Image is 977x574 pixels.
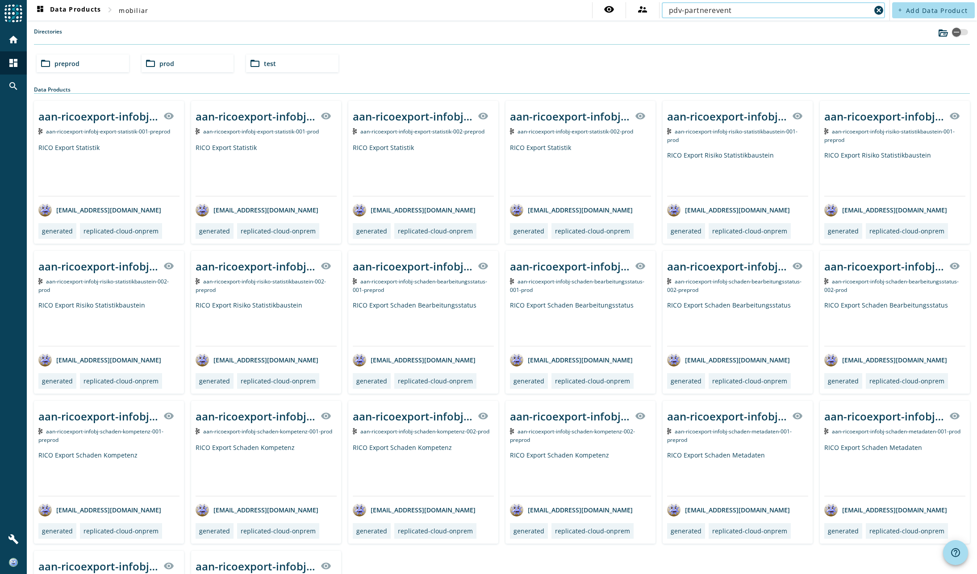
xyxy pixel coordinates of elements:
span: Kafka Topic: aan-ricoexport-infobj-schaden-kompetenz-001-prod [203,428,332,435]
div: [EMAIL_ADDRESS][DOMAIN_NAME] [196,503,318,516]
div: [EMAIL_ADDRESS][DOMAIN_NAME] [353,503,476,516]
img: avatar [667,503,681,516]
mat-icon: visibility [478,111,488,121]
img: avatar [824,203,838,216]
div: generated [671,227,701,235]
div: replicated-cloud-onprem [555,227,630,235]
div: RICO Export Schaden Metadaten [824,443,965,496]
mat-icon: visibility [321,111,331,121]
div: generated [356,377,387,385]
div: aan-ricoexport-infobj-schaden-kompetenz-002-_stage_ [510,409,630,424]
mat-icon: build [8,534,19,545]
button: mobiliar [115,2,152,18]
div: aan-ricoexport-infobj-schaden-metadaten-001-_stage_ [824,409,944,424]
div: [EMAIL_ADDRESS][DOMAIN_NAME] [196,203,318,216]
div: RICO Export Schaden Metadaten [667,451,808,496]
div: [EMAIL_ADDRESS][DOMAIN_NAME] [510,353,633,366]
div: aan-ricoexport-infobj-schaden-metadaten-001-_stage_ [667,409,787,424]
div: RICO Export Schaden Kompetenz [510,451,651,496]
div: generated [671,527,701,535]
span: Data Products [35,5,101,16]
img: avatar [824,353,838,366]
div: [EMAIL_ADDRESS][DOMAIN_NAME] [353,353,476,366]
span: Kafka Topic: aan-ricoexport-infobj-risiko-statistikbaustein-002-preprod [196,278,326,294]
div: replicated-cloud-onprem [869,377,944,385]
div: RICO Export Risiko Statistikbaustein [667,151,808,196]
div: aan-ricoexport-infobj-schaden-bearbeitungsstatus-002-_stage_ [824,259,944,274]
div: generated [514,227,544,235]
mat-icon: visibility [163,411,174,421]
div: replicated-cloud-onprem [555,527,630,535]
span: Kafka Topic: aan-ricoexport-infobj-risiko-statistikbaustein-001-preprod [824,128,955,144]
div: aan-ricoexport-infobj-risiko-statistikbaustein-002-_stage_ [196,259,315,274]
div: replicated-cloud-onprem [241,377,316,385]
div: replicated-cloud-onprem [84,527,159,535]
img: Kafka Topic: aan-ricoexport-infobj-schaden-kompetenz-002-preprod [510,428,514,434]
div: replicated-cloud-onprem [84,227,159,235]
div: aan-ricoexport-infobj-export-statistik-002-_stage_ [510,109,630,124]
img: avatar [353,353,366,366]
div: RICO Export Statistik [38,143,180,196]
div: aan-ricoexport-infobj-schaden-bearbeitungsstatus-002-_stage_ [667,259,787,274]
span: Kafka Topic: aan-ricoexport-infobj-schaden-bearbeitungsstatus-001-prod [510,278,644,294]
img: 321727e140b5189f451a128e5f2a6bb4 [9,558,18,567]
mat-icon: visibility [635,411,646,421]
mat-icon: visibility [321,561,331,571]
mat-icon: add [898,8,902,12]
div: aan-ricoexport-infobj-risiko-statistikbaustein-001-_stage_ [824,109,944,124]
span: Kafka Topic: aan-ricoexport-infobj-export-statistik-002-prod [518,128,633,135]
img: avatar [38,353,52,366]
button: Clear [873,4,885,17]
span: Kafka Topic: aan-ricoexport-infobj-schaden-metadaten-001-preprod [667,428,792,444]
mat-icon: search [8,81,19,92]
div: aan-ricoexport-infobj-risiko-statistikbaustein-002-_stage_ [38,259,158,274]
mat-icon: visibility [949,261,960,271]
img: avatar [196,353,209,366]
img: Kafka Topic: aan-ricoexport-infobj-export-statistik-001-preprod [38,128,42,134]
input: Search (% or * for wildcards) [669,5,871,16]
div: aan-ricoexport-infobj-schaden-metadaten-002-_stage_ [196,559,315,574]
img: spoud-logo.svg [4,4,22,22]
div: aan-ricoexport-infobj-schaden-bearbeitungsstatus-001-_stage_ [353,259,472,274]
span: Kafka Topic: aan-ricoexport-infobj-export-statistik-001-prod [203,128,319,135]
div: RICO Export Schaden Kompetenz [38,451,180,496]
img: Kafka Topic: aan-ricoexport-infobj-export-statistik-002-prod [510,128,514,134]
div: replicated-cloud-onprem [241,527,316,535]
span: Kafka Topic: aan-ricoexport-infobj-schaden-metadaten-001-prod [832,428,960,435]
span: Kafka Topic: aan-ricoexport-infobj-schaden-kompetenz-002-prod [360,428,489,435]
div: RICO Export Schaden Kompetenz [196,443,337,496]
img: avatar [824,503,838,516]
div: replicated-cloud-onprem [555,377,630,385]
div: [EMAIL_ADDRESS][DOMAIN_NAME] [510,503,633,516]
mat-icon: dashboard [8,58,19,68]
span: Kafka Topic: aan-ricoexport-infobj-schaden-bearbeitungsstatus-002-preprod [667,278,802,294]
div: aan-ricoexport-infobj-schaden-kompetenz-001-_stage_ [38,409,158,424]
img: avatar [510,203,523,216]
div: RICO Export Schaden Bearbeitungsstatus [667,301,808,346]
span: Kafka Topic: aan-ricoexport-infobj-export-statistik-001-preprod [46,128,170,135]
div: replicated-cloud-onprem [712,227,787,235]
div: replicated-cloud-onprem [241,227,316,235]
mat-icon: visibility [949,111,960,121]
div: [EMAIL_ADDRESS][DOMAIN_NAME] [38,203,161,216]
div: aan-ricoexport-infobj-schaden-bearbeitungsstatus-001-_stage_ [510,259,630,274]
mat-icon: chevron_right [104,4,115,15]
img: Kafka Topic: aan-ricoexport-infobj-schaden-metadaten-001-prod [824,428,828,434]
div: aan-ricoexport-infobj-export-statistik-001-_stage_ [196,109,315,124]
label: Directories [34,28,62,44]
mat-icon: help_outline [950,547,961,558]
img: Kafka Topic: aan-ricoexport-infobj-risiko-statistikbaustein-002-preprod [196,278,200,284]
div: generated [514,377,544,385]
mat-icon: visibility [635,111,646,121]
div: replicated-cloud-onprem [84,377,159,385]
span: Kafka Topic: aan-ricoexport-infobj-schaden-bearbeitungsstatus-001-preprod [353,278,487,294]
mat-icon: visibility [478,411,488,421]
img: avatar [38,503,52,516]
div: aan-ricoexport-infobj-export-statistik-002-_stage_ [353,109,472,124]
div: aan-ricoexport-infobj-risiko-statistikbaustein-001-_stage_ [667,109,787,124]
div: replicated-cloud-onprem [398,527,473,535]
div: replicated-cloud-onprem [869,527,944,535]
img: Kafka Topic: aan-ricoexport-infobj-schaden-kompetenz-001-preprod [38,428,42,434]
div: RICO Export Schaden Bearbeitungsstatus [824,301,965,346]
mat-icon: visibility [635,261,646,271]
